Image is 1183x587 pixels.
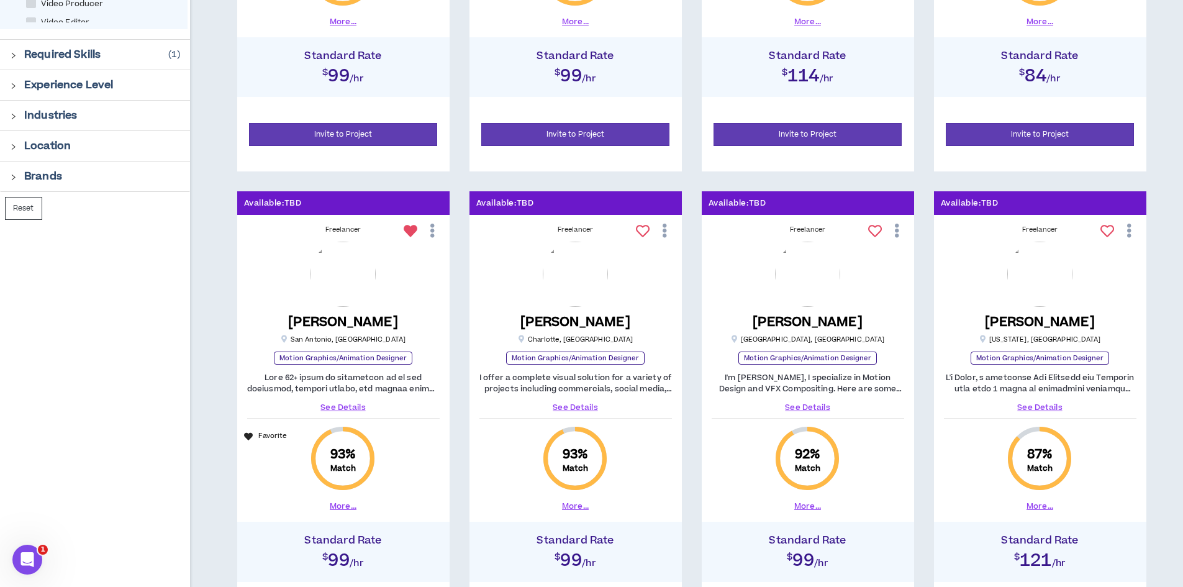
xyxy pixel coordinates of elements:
span: right [10,113,17,120]
p: Industries [24,108,77,123]
p: Motion Graphics/Animation Designer [274,352,412,365]
p: I offer a complete visual solution for a variety of projects including commercials, social media,... [479,372,672,394]
a: See Details [247,402,440,413]
div: Freelancer [712,225,904,235]
p: Available: TBD [941,198,999,209]
p: Available: TBD [709,198,766,209]
span: 87 % [1027,446,1053,463]
button: More... [562,16,589,27]
p: San Antonio , [GEOGRAPHIC_DATA] [281,335,406,344]
h4: Standard Rate [940,50,1140,62]
h4: Standard Rate [476,50,676,62]
p: Brands [24,169,62,184]
button: More... [562,501,589,512]
p: [GEOGRAPHIC_DATA] , [GEOGRAPHIC_DATA] [731,335,885,344]
h4: Standard Rate [243,534,443,547]
p: Location [24,139,71,153]
h2: $99 [243,547,443,569]
a: See Details [944,402,1136,413]
span: right [10,52,17,59]
p: Available: TBD [244,198,302,209]
h2: $99 [476,547,676,569]
button: Invite to Project [946,123,1135,146]
button: More... [794,501,821,512]
img: u8k5dxnmOqRzb2Z3Qsrl2wYa5oLBm0BdbxSFmarg.png [775,242,840,307]
h5: [PERSON_NAME] [985,314,1095,330]
p: Favorite [258,431,288,442]
span: /hr [1052,557,1066,570]
small: Match [1027,463,1053,473]
iframe: Intercom live chat [12,545,42,575]
button: More... [794,16,821,27]
span: /hr [582,72,596,85]
h2: $99 [708,547,908,569]
p: ( 1 ) [168,48,180,61]
button: More... [330,16,356,27]
span: /hr [814,557,828,570]
a: See Details [479,402,672,413]
span: /hr [582,557,596,570]
small: Match [563,463,589,473]
div: Freelancer [247,225,440,235]
p: Experience Level [24,78,113,93]
span: /hr [820,72,834,85]
p: [US_STATE] , [GEOGRAPHIC_DATA] [979,335,1101,344]
button: More... [330,501,356,512]
span: right [10,143,17,150]
h2: $121 [940,547,1140,569]
p: Motion Graphics/Animation Designer [971,352,1108,365]
h4: Standard Rate [476,534,676,547]
img: VwMyLmYgOG4oAcU4hS9fj3LGLdc7s1K5bQni160P.png [1007,242,1072,307]
h2: $114 [708,62,908,84]
h4: Standard Rate [708,50,908,62]
span: right [10,174,17,181]
p: Motion Graphics/Animation Designer [738,352,876,365]
h4: Standard Rate [243,50,443,62]
img: UjjLbv9Cj6JeR1GSNDXoPjNzZfLOzOGFljb2blzF.png [543,242,608,307]
span: /hr [1046,72,1061,85]
p: Required Skills [24,47,101,62]
span: 93 % [330,446,356,463]
button: More... [1027,501,1053,512]
p: L'i Dolor, s ametconse Adi Elitsedd eiu Temporin utla etdo 1 magna al enimadmini veniamqu nostrud... [944,372,1136,394]
button: Invite to Project [249,123,438,146]
h5: [PERSON_NAME] [288,314,398,330]
span: /hr [350,72,364,85]
span: 1 [38,545,48,555]
small: Match [795,463,821,473]
h5: [PERSON_NAME] [753,314,863,330]
div: Freelancer [944,225,1136,235]
p: I'm [PERSON_NAME], I specialize in Motion Design and VFX Compositing. Here are some quick links t... [712,372,904,394]
span: 93 % [563,446,588,463]
button: Reset [5,197,42,220]
span: 92 % [795,446,820,463]
h2: $99 [243,62,443,84]
span: right [10,83,17,89]
p: Lore 62+ ipsum do sitametcon ad el sed doeiusmod, tempori utlabo, etd magnaa enimad minimv, Q nos... [247,372,440,394]
h4: Standard Rate [708,534,908,547]
span: /hr [350,557,364,570]
div: Freelancer [479,225,672,235]
a: See Details [712,402,904,413]
button: More... [1027,16,1053,27]
p: Available: TBD [476,198,534,209]
button: Invite to Project [481,123,670,146]
button: Invite to Project [714,123,902,146]
p: Charlotte , [GEOGRAPHIC_DATA] [518,335,633,344]
h5: [PERSON_NAME] [520,314,630,330]
h2: $84 [940,62,1140,84]
h2: $99 [476,62,676,84]
p: Motion Graphics/Animation Designer [506,352,644,365]
img: F3BjJiDNRKMWl2SFebUJeHiEqqKTrA2XMZRUdyGO.png [310,242,376,307]
h4: Standard Rate [940,534,1140,547]
small: Match [330,463,356,473]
